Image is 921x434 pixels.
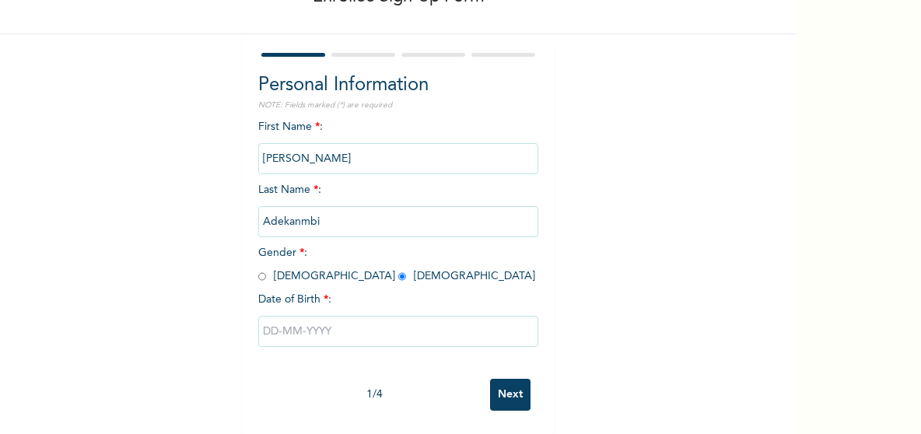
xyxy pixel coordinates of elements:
[258,143,538,174] input: Enter your first name
[258,387,490,403] div: 1 / 4
[258,206,538,237] input: Enter your last name
[258,121,538,164] span: First Name :
[258,184,538,227] span: Last Name :
[490,379,531,411] input: Next
[258,292,331,308] span: Date of Birth :
[258,100,538,111] p: NOTE: Fields marked (*) are required
[258,316,538,347] input: DD-MM-YYYY
[258,72,538,100] h2: Personal Information
[258,247,535,282] span: Gender : [DEMOGRAPHIC_DATA] [DEMOGRAPHIC_DATA]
